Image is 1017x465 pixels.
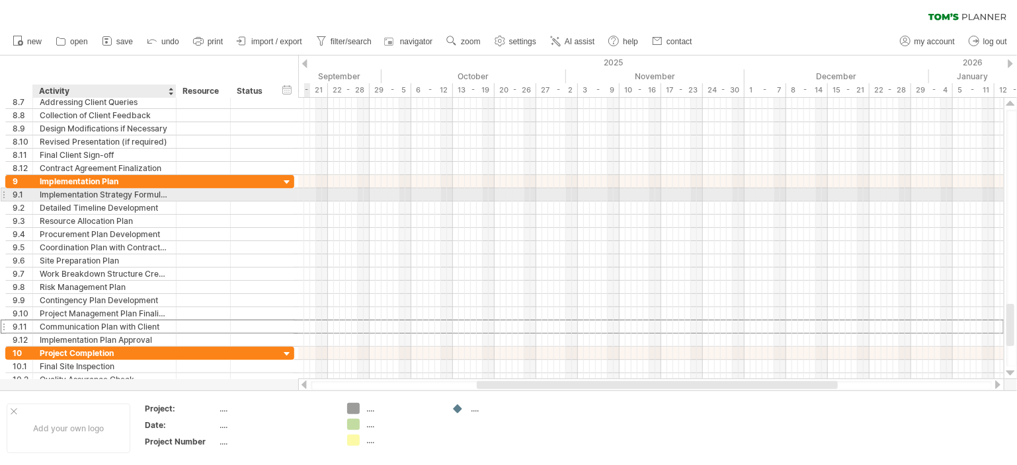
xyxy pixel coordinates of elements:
[382,33,436,50] a: navigator
[13,373,32,386] div: 10.2
[491,33,540,50] a: settings
[547,33,598,50] a: AI assist
[40,268,169,280] div: Work Breakdown Structure Creation
[366,435,438,446] div: ....
[190,33,227,50] a: print
[605,33,642,50] a: help
[13,149,32,161] div: 8.11
[40,109,169,122] div: Collection of Client Feedback
[40,307,169,320] div: Project Management Plan Finalization
[328,83,370,97] div: 22 - 28
[251,37,302,46] span: import / export
[40,135,169,148] div: Revised Presentation (if required)
[161,37,179,46] span: undo
[40,96,169,108] div: Addressing Client Queries
[453,83,495,97] div: 13 - 19
[443,33,484,50] a: zoom
[13,215,32,227] div: 9.3
[208,37,223,46] span: print
[13,347,32,359] div: 10
[745,83,786,97] div: 1 - 7
[649,33,696,50] a: contact
[911,83,953,97] div: 29 - 4
[13,188,32,201] div: 9.1
[40,281,169,293] div: Risk Management Plan
[703,83,745,97] div: 24 - 30
[99,33,137,50] a: save
[313,33,376,50] a: filter/search
[786,83,828,97] div: 8 - 14
[13,109,32,122] div: 8.8
[13,122,32,135] div: 8.9
[116,37,133,46] span: save
[145,436,218,447] div: Project Number
[828,83,870,97] div: 15 - 21
[145,419,218,431] div: Date:
[13,254,32,267] div: 9.6
[661,83,703,97] div: 17 - 23
[13,96,32,108] div: 8.7
[13,334,32,346] div: 9.12
[13,175,32,188] div: 9
[566,69,745,83] div: November 2025
[40,228,169,240] div: Procurement Plan Development
[145,403,218,414] div: Project:
[400,37,432,46] span: navigator
[52,33,92,50] a: open
[237,85,266,98] div: Status
[220,419,331,431] div: ....
[331,37,372,46] span: filter/search
[13,294,32,306] div: 9.9
[40,334,169,346] div: Implementation Plan Approval
[953,83,995,97] div: 5 - 11
[183,85,223,98] div: Resource
[13,268,32,280] div: 9.7
[620,83,661,97] div: 10 - 16
[536,83,578,97] div: 27 - 2
[13,135,32,148] div: 8.10
[13,320,32,333] div: 9.11
[40,320,169,333] div: Communication Plan with Client
[40,241,169,254] div: Coordination Plan with Contractors
[461,37,480,46] span: zoom
[40,294,169,306] div: Contingency Plan Development
[13,360,32,373] div: 10.1
[27,37,42,46] span: new
[382,69,566,83] div: October 2025
[9,33,46,50] a: new
[220,403,331,414] div: ....
[70,37,88,46] span: open
[40,162,169,174] div: Contract Agreement Finalization
[13,228,32,240] div: 9.4
[565,37,594,46] span: AI assist
[13,162,32,174] div: 8.12
[13,281,32,293] div: 9.8
[623,37,638,46] span: help
[40,188,169,201] div: Implementation Strategy Formulation
[7,404,130,453] div: Add your own logo
[40,175,169,188] div: Implementation Plan
[509,37,536,46] span: settings
[13,201,32,214] div: 9.2
[370,83,411,97] div: 29 - 5
[220,436,331,447] div: ....
[411,83,453,97] div: 6 - 12
[40,201,169,214] div: Detailed Timeline Development
[471,403,543,414] div: ....
[40,254,169,267] div: Site Preparation Plan
[13,241,32,254] div: 9.5
[915,37,955,46] span: my account
[983,37,1007,46] span: log out
[366,419,438,430] div: ....
[897,33,959,50] a: my account
[40,122,169,135] div: Design Modifications if Necessary
[40,373,169,386] div: Quality Assurance Check
[39,85,169,98] div: Activity
[745,69,929,83] div: December 2025
[40,360,169,373] div: Final Site Inspection
[40,347,169,359] div: Project Completion
[143,33,183,50] a: undo
[495,83,536,97] div: 20 - 26
[667,37,692,46] span: contact
[366,403,438,414] div: ....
